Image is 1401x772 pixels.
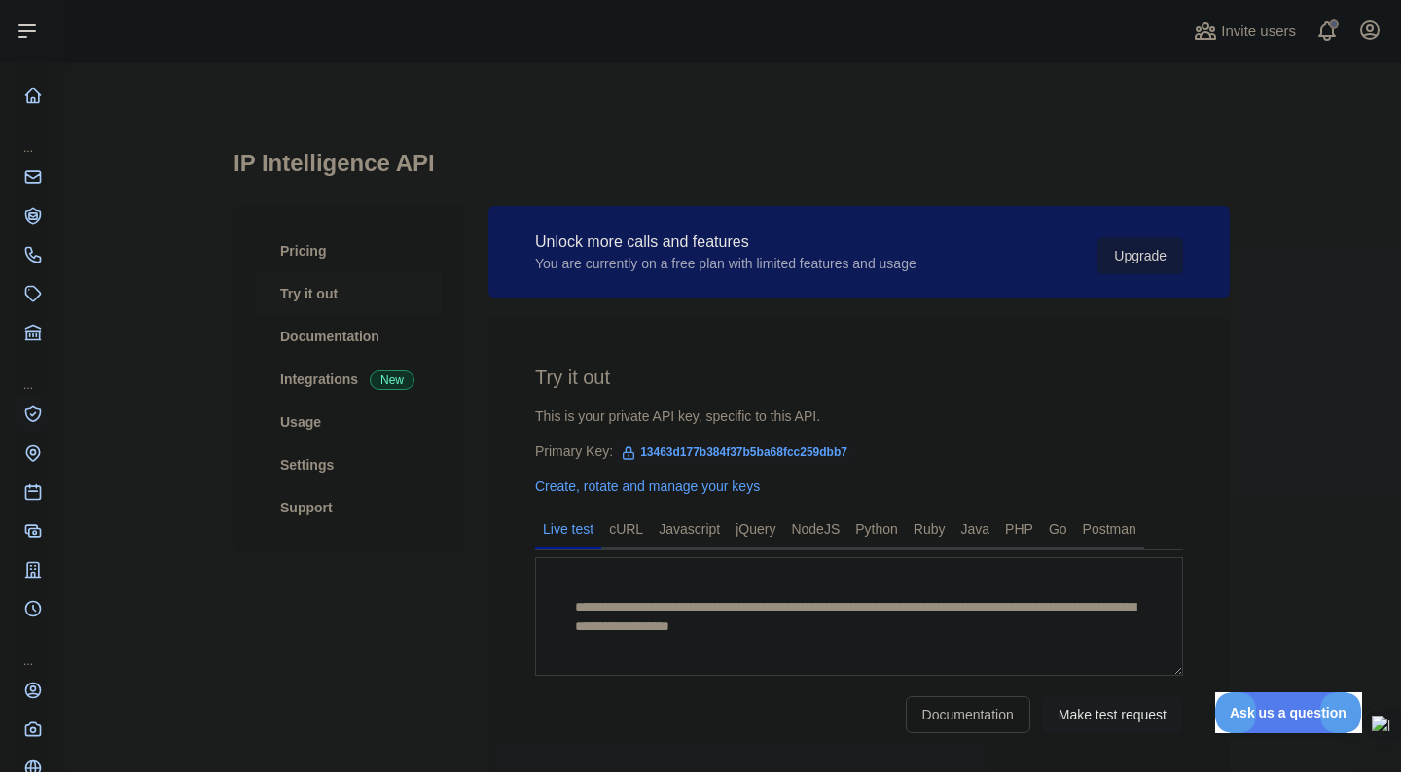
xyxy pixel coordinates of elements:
[847,513,906,544] a: Python
[783,513,847,544] a: NodeJS
[16,354,47,393] div: ...
[728,513,783,544] a: jQuery
[535,406,1183,426] div: This is your private API key, specific to this API.
[997,513,1041,544] a: PHP
[16,630,47,669] div: ...
[1215,692,1362,733] iframe: Toggle Customer Support
[535,513,601,544] a: Live test
[257,443,442,486] a: Settings
[1190,16,1300,47] button: Invite users
[257,486,442,529] a: Support
[535,230,916,254] div: Unlock more calls and features
[953,513,998,544] a: Java
[535,364,1183,391] h2: Try it out
[257,315,442,358] a: Documentation
[370,370,414,390] span: New
[1097,237,1183,274] button: Upgrade
[233,148,1230,194] h1: IP Intelligence API
[601,513,651,544] a: cURL
[613,438,855,467] span: 13463d177b384f37b5ba68fcc259dbb7
[535,478,760,494] a: Create, rotate and manage your keys
[535,441,1183,461] div: Primary Key:
[1075,513,1144,544] a: Postman
[1041,513,1075,544] a: Go
[257,272,442,315] a: Try it out
[16,117,47,156] div: ...
[257,229,442,272] a: Pricing
[535,254,916,273] div: You are currently on a free plan with limited features and usage
[257,358,442,401] a: Integrations New
[1221,20,1296,43] span: Invite users
[1042,696,1183,733] button: Make test request
[906,696,1030,733] a: Documentation
[651,513,728,544] a: Javascript
[906,513,953,544] a: Ruby
[257,401,442,443] a: Usage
